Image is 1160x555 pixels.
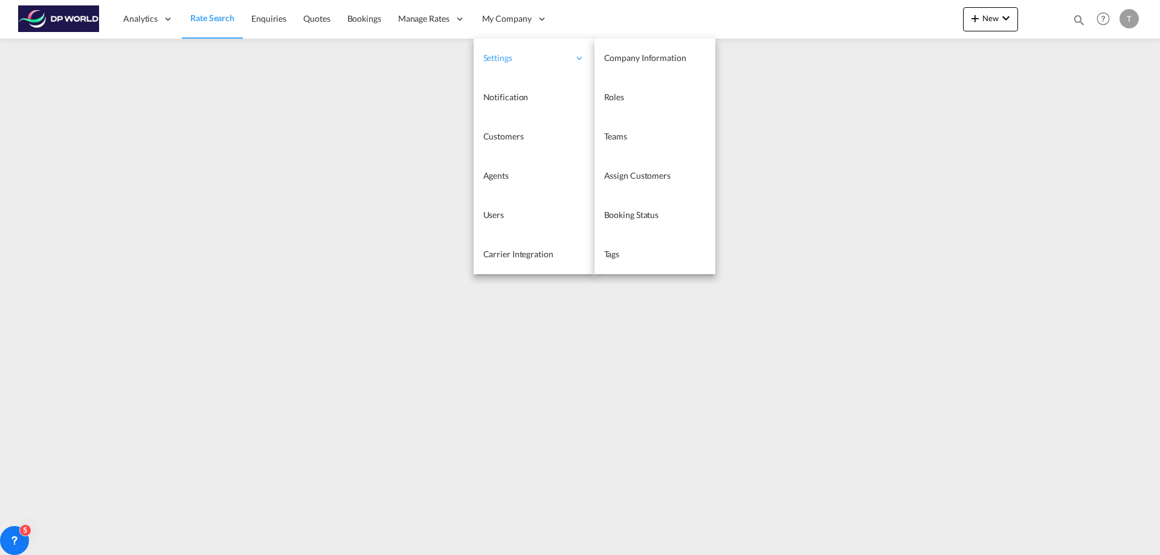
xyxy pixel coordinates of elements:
[594,78,715,117] a: Roles
[303,13,330,24] span: Quotes
[474,235,594,274] a: Carrier Integration
[1093,8,1120,30] div: Help
[594,39,715,78] a: Company Information
[1072,13,1086,27] md-icon: icon-magnify
[18,5,100,33] img: c08ca190194411f088ed0f3ba295208c.png
[594,196,715,235] a: Booking Status
[483,249,553,259] span: Carrier Integration
[190,13,234,23] span: Rate Search
[604,249,620,259] span: Tags
[594,235,715,274] a: Tags
[963,7,1018,31] button: icon-plus 400-fgNewicon-chevron-down
[474,156,594,196] a: Agents
[123,13,158,25] span: Analytics
[1072,13,1086,31] div: icon-magnify
[604,53,686,63] span: Company Information
[474,196,594,235] a: Users
[604,170,671,181] span: Assign Customers
[968,13,1013,23] span: New
[594,117,715,156] a: Teams
[1093,8,1113,29] span: Help
[398,13,449,25] span: Manage Rates
[251,13,286,24] span: Enquiries
[594,156,715,196] a: Assign Customers
[483,52,569,64] span: Settings
[482,13,532,25] span: My Company
[483,92,529,102] span: Notification
[1120,9,1139,28] div: T
[483,210,504,220] span: Users
[604,210,659,220] span: Booking Status
[474,78,594,117] a: Notification
[968,11,982,25] md-icon: icon-plus 400-fg
[604,92,625,102] span: Roles
[347,13,381,24] span: Bookings
[483,131,524,141] span: Customers
[604,131,628,141] span: Teams
[474,39,594,78] div: Settings
[483,170,509,181] span: Agents
[474,117,594,156] a: Customers
[999,11,1013,25] md-icon: icon-chevron-down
